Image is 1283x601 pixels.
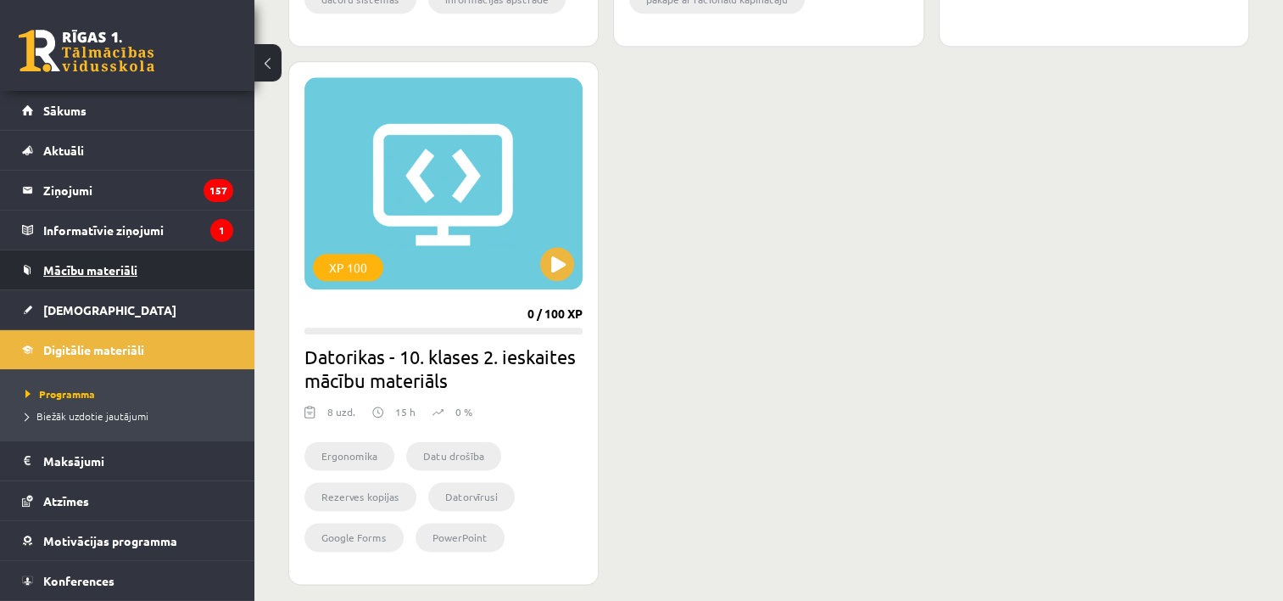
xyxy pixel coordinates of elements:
legend: Maksājumi [43,441,233,480]
span: Biežāk uzdotie jautājumi [25,409,148,423]
span: Motivācijas programma [43,533,177,548]
span: Mācību materiāli [43,262,137,278]
i: 157 [204,179,233,202]
a: Digitālie materiāli [22,330,233,369]
li: Rezerves kopijas [304,482,416,511]
a: Aktuāli [22,131,233,170]
a: [DEMOGRAPHIC_DATA] [22,290,233,329]
span: Sākums [43,103,86,118]
i: 1 [210,219,233,242]
h2: Datorikas - 10. klases 2. ieskaites mācību materiāls [304,345,583,392]
a: Mācību materiāli [22,250,233,289]
span: Aktuāli [43,143,84,158]
a: Maksājumi [22,441,233,480]
a: Ziņojumi157 [22,171,233,210]
a: Informatīvie ziņojumi1 [22,211,233,250]
a: Motivācijas programma [22,521,233,560]
p: 15 h [395,404,416,419]
legend: Ziņojumi [43,171,233,210]
legend: Informatīvie ziņojumi [43,211,233,250]
span: Digitālie materiāli [43,342,144,357]
a: Biežāk uzdotie jautājumi [25,408,237,424]
a: Sākums [22,91,233,130]
a: Atzīmes [22,481,233,520]
li: Google Forms [304,523,404,552]
a: Programma [25,386,237,402]
span: Konferences [43,573,114,588]
div: XP 100 [313,254,383,281]
span: [DEMOGRAPHIC_DATA] [43,302,176,317]
span: Atzīmes [43,493,89,508]
a: Rīgas 1. Tālmācības vidusskola [19,30,154,72]
a: Konferences [22,561,233,600]
li: PowerPoint [416,523,505,552]
li: Ergonomika [304,441,394,470]
span: Programma [25,387,95,401]
li: Datu drošība [406,441,501,470]
div: 8 uzd. [327,404,355,430]
p: 0 % [455,404,472,419]
li: Datorvīrusi [428,482,515,511]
